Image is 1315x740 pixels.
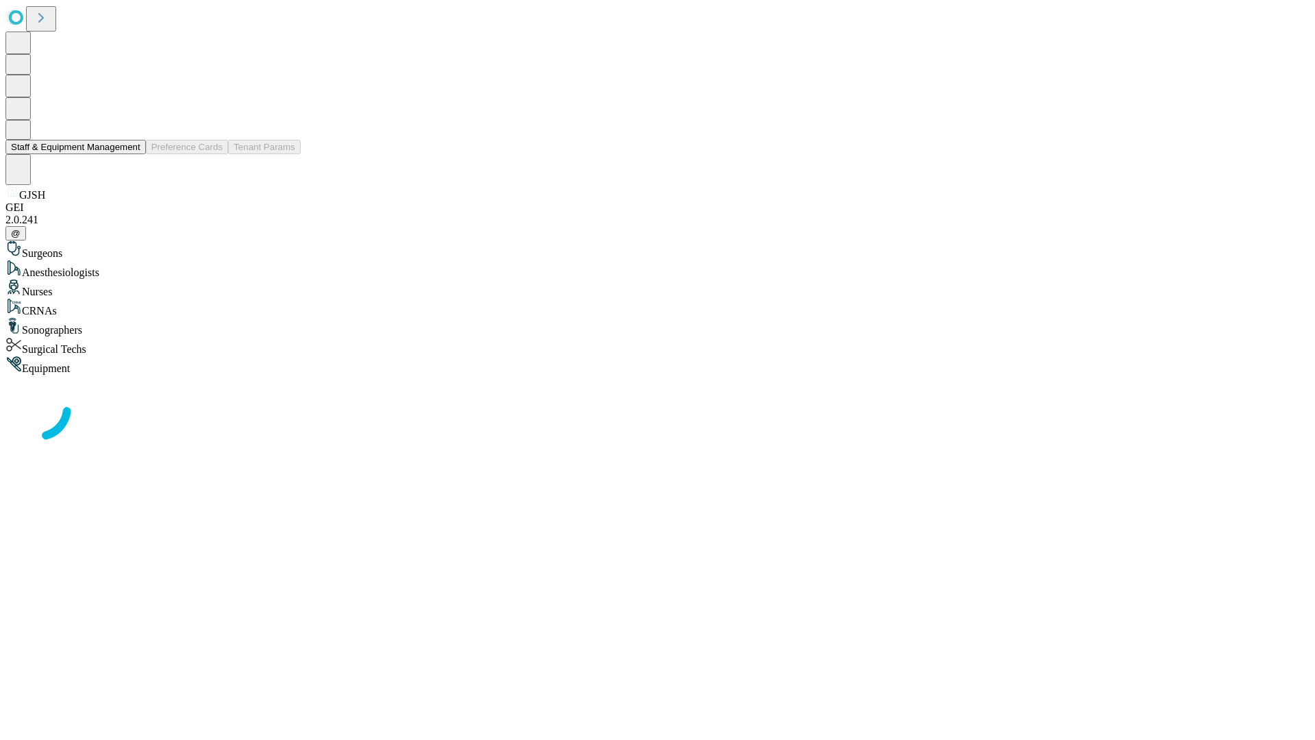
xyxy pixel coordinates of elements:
[228,140,301,154] button: Tenant Params
[19,189,45,201] span: GJSH
[5,260,1310,279] div: Anesthesiologists
[5,279,1310,298] div: Nurses
[5,226,26,241] button: @
[5,201,1310,214] div: GEI
[5,214,1310,226] div: 2.0.241
[5,356,1310,375] div: Equipment
[5,298,1310,317] div: CRNAs
[5,241,1310,260] div: Surgeons
[5,317,1310,336] div: Sonographers
[5,336,1310,356] div: Surgical Techs
[5,140,146,154] button: Staff & Equipment Management
[146,140,228,154] button: Preference Cards
[11,228,21,238] span: @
